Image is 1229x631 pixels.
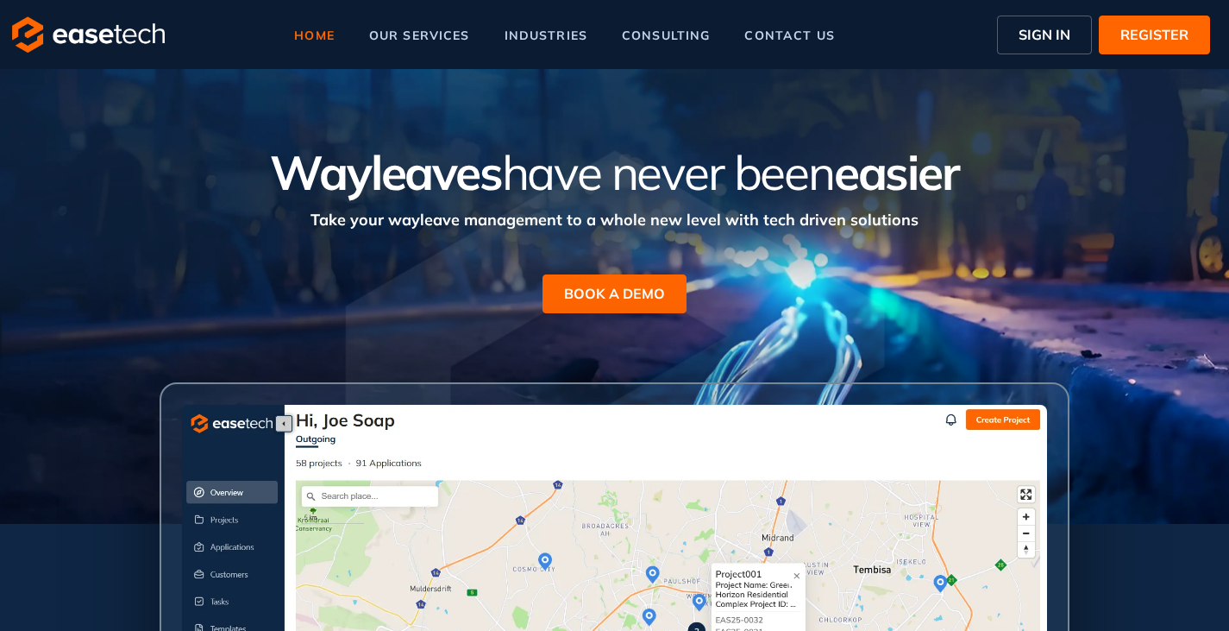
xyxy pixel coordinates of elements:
[564,283,665,304] span: BOOK A DEMO
[502,142,834,202] span: have never been
[505,29,587,41] span: industries
[834,142,959,202] span: easier
[542,274,687,313] button: BOOK A DEMO
[270,142,501,202] span: Wayleaves
[622,29,710,41] span: consulting
[294,29,335,41] span: home
[369,29,470,41] span: our services
[119,199,1111,231] div: Take your wayleave management to a whole new level with tech driven solutions
[744,29,834,41] span: contact us
[1120,24,1188,45] span: REGISTER
[12,16,165,53] img: logo
[997,16,1092,54] button: SIGN IN
[1019,24,1070,45] span: SIGN IN
[1099,16,1210,54] button: REGISTER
